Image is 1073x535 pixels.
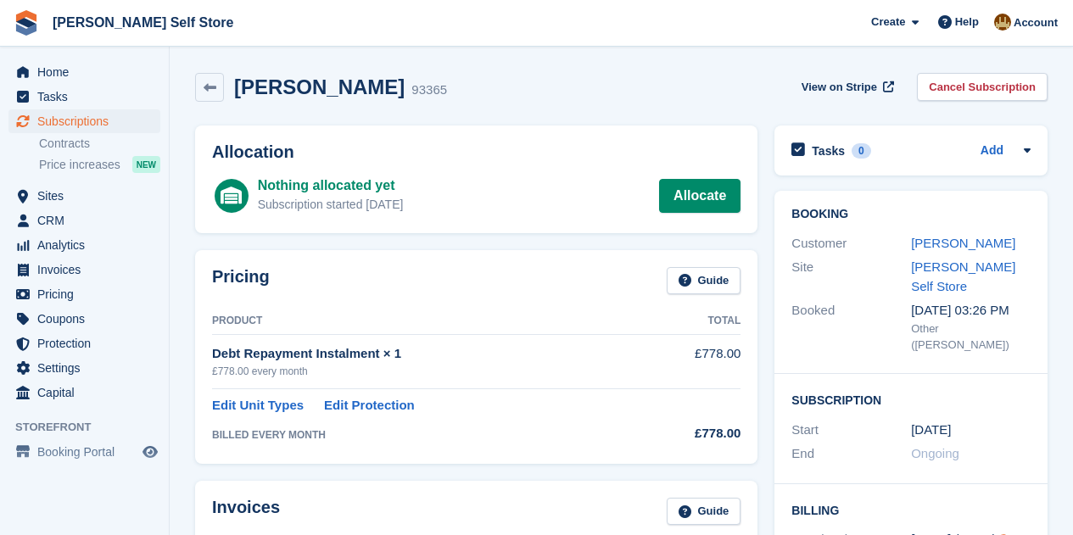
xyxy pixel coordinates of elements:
[791,301,911,354] div: Booked
[140,442,160,462] a: Preview store
[659,179,740,213] a: Allocate
[212,498,280,526] h2: Invoices
[8,440,160,464] a: menu
[39,155,160,174] a: Price increases NEW
[37,258,139,281] span: Invoices
[8,356,160,380] a: menu
[234,75,405,98] h2: [PERSON_NAME]
[212,142,740,162] h2: Allocation
[37,307,139,331] span: Coupons
[643,424,740,443] div: £778.00
[911,301,1031,320] div: [DATE] 03:26 PM
[37,85,139,109] span: Tasks
[8,209,160,232] a: menu
[132,156,160,173] div: NEW
[212,427,643,443] div: BILLED EVERY MONTH
[643,308,740,335] th: Total
[911,236,1015,250] a: [PERSON_NAME]
[37,381,139,404] span: Capital
[871,14,905,31] span: Create
[8,307,160,331] a: menu
[852,143,871,159] div: 0
[46,8,240,36] a: [PERSON_NAME] Self Store
[791,258,911,296] div: Site
[791,501,1031,518] h2: Billing
[212,396,304,415] a: Edit Unit Types
[1014,14,1058,31] span: Account
[8,282,160,306] a: menu
[212,344,643,364] div: Debt Repayment Instalment × 1
[667,498,741,526] a: Guide
[14,10,39,36] img: stora-icon-8386f47178a22dfd0bd8f6a31ec36ba5ce8667c1dd55bd0f319d3a0aa187defe.svg
[37,60,139,84] span: Home
[994,14,1011,31] img: Tom Kingston
[955,14,979,31] span: Help
[37,109,139,133] span: Subscriptions
[39,157,120,173] span: Price increases
[8,258,160,281] a: menu
[258,176,404,196] div: Nothing allocated yet
[917,73,1048,101] a: Cancel Subscription
[37,440,139,464] span: Booking Portal
[911,259,1015,293] a: [PERSON_NAME] Self Store
[791,444,911,464] div: End
[212,267,270,295] h2: Pricing
[258,196,404,214] div: Subscription started [DATE]
[8,60,160,84] a: menu
[37,233,139,257] span: Analytics
[212,308,643,335] th: Product
[911,320,1031,354] div: Other ([PERSON_NAME])
[911,421,951,440] time: 2025-06-30 00:00:00 UTC
[667,267,741,295] a: Guide
[212,364,643,379] div: £778.00 every month
[812,143,845,159] h2: Tasks
[37,184,139,208] span: Sites
[37,209,139,232] span: CRM
[37,356,139,380] span: Settings
[981,142,1003,161] a: Add
[643,335,740,388] td: £778.00
[8,233,160,257] a: menu
[911,446,959,460] span: Ongoing
[8,332,160,355] a: menu
[411,81,447,100] div: 93365
[37,282,139,306] span: Pricing
[791,421,911,440] div: Start
[791,208,1031,221] h2: Booking
[802,79,877,96] span: View on Stripe
[39,136,160,152] a: Contracts
[37,332,139,355] span: Protection
[15,419,169,436] span: Storefront
[791,234,911,254] div: Customer
[791,391,1031,408] h2: Subscription
[324,396,415,415] a: Edit Protection
[8,85,160,109] a: menu
[8,184,160,208] a: menu
[8,381,160,404] a: menu
[795,73,897,101] a: View on Stripe
[8,109,160,133] a: menu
